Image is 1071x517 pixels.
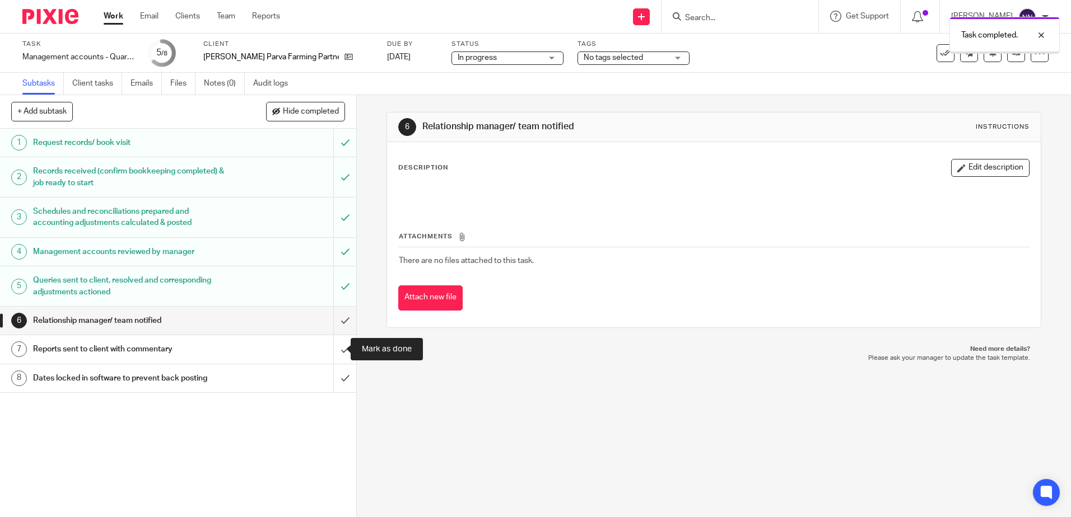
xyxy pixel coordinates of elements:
h1: Reports sent to client with commentary [33,341,226,358]
div: 5 [156,46,167,59]
div: 6 [398,118,416,136]
p: Please ask your manager to update the task template. [398,354,1030,363]
h1: Schedules and reconciliations prepared and accounting adjustments calculated & posted [33,203,226,232]
label: Task [22,40,134,49]
h1: Records received (confirm bookkeeping completed) & job ready to start [33,163,226,191]
a: Files [170,73,195,95]
p: Need more details? [398,345,1030,354]
a: Work [104,11,123,22]
h1: Relationship manager/ team notified [33,312,226,329]
button: Hide completed [266,102,345,121]
small: /8 [161,50,167,57]
h1: Request records/ book visit [33,134,226,151]
span: [DATE] [387,53,411,61]
div: 5 [11,279,27,294]
a: Client tasks [72,73,122,95]
a: Subtasks [22,73,64,95]
a: Reports [252,11,280,22]
label: Due by [387,40,437,49]
span: In progress [458,54,497,62]
div: 1 [11,135,27,151]
img: svg%3E [1018,8,1036,26]
h1: Dates locked in software to prevent back posting [33,370,226,387]
button: Attach new file [398,285,463,311]
span: There are no files attached to this task. [399,257,534,265]
p: Task completed. [961,30,1018,41]
button: + Add subtask [11,102,73,121]
label: Client [203,40,373,49]
a: Team [217,11,235,22]
div: Instructions [976,123,1030,131]
div: 2 [11,170,27,185]
span: No tags selected [584,54,643,62]
span: Attachments [399,233,453,239]
p: [PERSON_NAME] Parva Farming Partnership [203,51,339,63]
div: 7 [11,341,27,357]
img: Pixie [22,9,78,24]
div: 4 [11,244,27,260]
span: Hide completed [283,107,339,116]
h1: Queries sent to client, resolved and corresponding adjustments actioned [33,272,226,300]
a: Email [140,11,159,22]
div: Management accounts - Quarterly [22,51,134,63]
p: Description [398,163,448,172]
a: Audit logs [253,73,296,95]
div: 6 [11,313,27,328]
button: Edit description [951,159,1030,177]
h1: Relationship manager/ team notified [422,121,738,133]
a: Emails [131,73,162,95]
a: Clients [175,11,200,22]
a: Notes (0) [204,73,245,95]
label: Status [451,40,564,49]
h1: Management accounts reviewed by manager [33,243,226,260]
div: 3 [11,209,27,225]
div: 8 [11,370,27,386]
